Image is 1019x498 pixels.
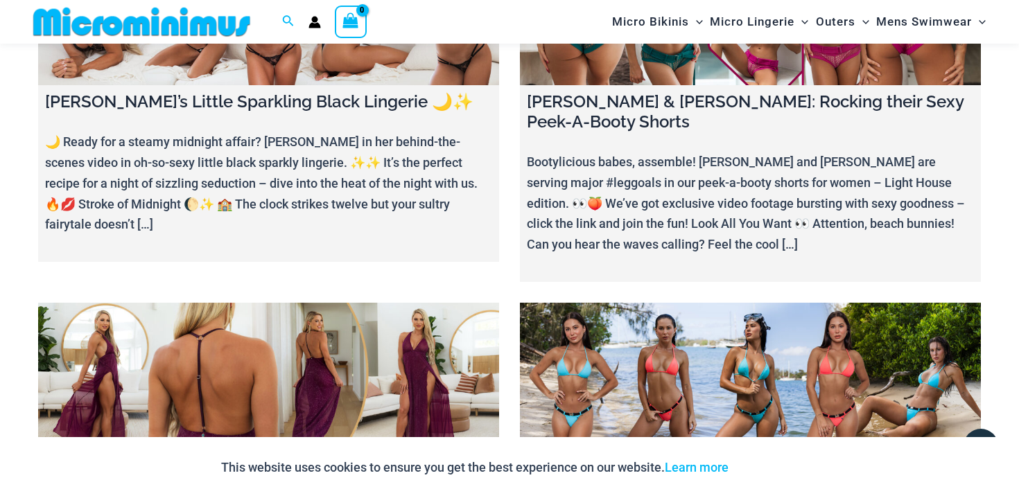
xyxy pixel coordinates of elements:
button: Accept [739,451,798,484]
span: Menu Toggle [972,4,986,39]
a: Search icon link [282,13,295,30]
a: OutersMenu ToggleMenu Toggle [812,4,873,39]
span: Menu Toggle [689,4,703,39]
span: Menu Toggle [855,4,869,39]
a: Glitter Game On! ✨ Can Ilana Slay in Her Elegant Dress? [38,303,499,464]
a: View Shopping Cart, empty [335,6,367,37]
span: Outers [816,4,855,39]
span: Micro Bikinis [612,4,689,39]
a: Mens SwimwearMenu ToggleMenu Toggle [873,4,989,39]
h4: [PERSON_NAME] & [PERSON_NAME]: Rocking their Sexy Peek-A-Booty Shorts [527,92,974,132]
span: Mens Swimwear [876,4,972,39]
span: Menu Toggle [794,4,808,39]
h4: [PERSON_NAME]’s Little Sparkling Black Lingerie 🌙✨ [45,92,492,112]
p: Bootylicious babes, assemble! [PERSON_NAME] and [PERSON_NAME] are serving major #leggoals in our ... [527,152,974,255]
nav: Site Navigation [607,2,991,42]
p: 🌙 Ready for a steamy midnight affair? [PERSON_NAME] in her behind-the-scenes video in oh-so-sexy ... [45,132,492,235]
p: This website uses cookies to ensure you get the best experience on our website. [221,457,729,478]
a: Account icon link [308,16,321,28]
span: Micro Lingerie [710,4,794,39]
a: Skye Moodyy: Licensed to Seduce in Her Bond Bikini [520,303,981,464]
a: Learn more [665,460,729,474]
a: Micro BikinisMenu ToggleMenu Toggle [609,4,706,39]
img: MM SHOP LOGO FLAT [28,6,256,37]
a: Micro LingerieMenu ToggleMenu Toggle [706,4,812,39]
